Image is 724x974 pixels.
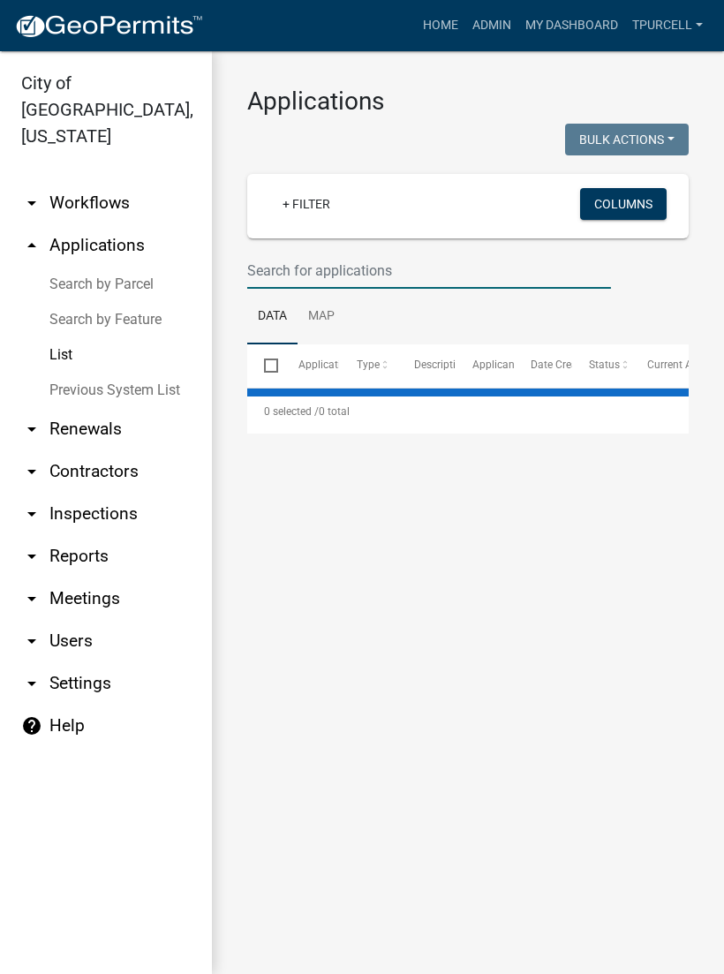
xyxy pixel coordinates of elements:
a: Admin [465,9,518,42]
i: arrow_drop_down [21,630,42,652]
span: Date Created [531,359,592,371]
a: Data [247,289,298,345]
i: arrow_drop_down [21,419,42,440]
datatable-header-cell: Status [572,344,630,387]
button: Bulk Actions [565,124,689,155]
datatable-header-cell: Type [339,344,397,387]
i: arrow_drop_up [21,235,42,256]
span: Application Number [298,359,395,371]
datatable-header-cell: Date Created [514,344,572,387]
i: help [21,715,42,736]
button: Columns [580,188,667,220]
datatable-header-cell: Applicant [456,344,514,387]
a: Tpurcell [625,9,710,42]
span: Description [414,359,468,371]
div: 0 total [247,389,689,434]
i: arrow_drop_down [21,193,42,214]
datatable-header-cell: Application Number [281,344,339,387]
span: Applicant [472,359,518,371]
span: Status [589,359,620,371]
span: Current Activity [647,359,720,371]
a: + Filter [268,188,344,220]
i: arrow_drop_down [21,673,42,694]
datatable-header-cell: Current Activity [630,344,689,387]
input: Search for applications [247,253,611,289]
i: arrow_drop_down [21,461,42,482]
i: arrow_drop_down [21,503,42,525]
datatable-header-cell: Description [397,344,456,387]
i: arrow_drop_down [21,588,42,609]
i: arrow_drop_down [21,546,42,567]
h3: Applications [247,87,689,117]
span: 0 selected / [264,405,319,418]
a: Home [416,9,465,42]
datatable-header-cell: Select [247,344,281,387]
span: Type [357,359,380,371]
a: Map [298,289,345,345]
a: My Dashboard [518,9,625,42]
